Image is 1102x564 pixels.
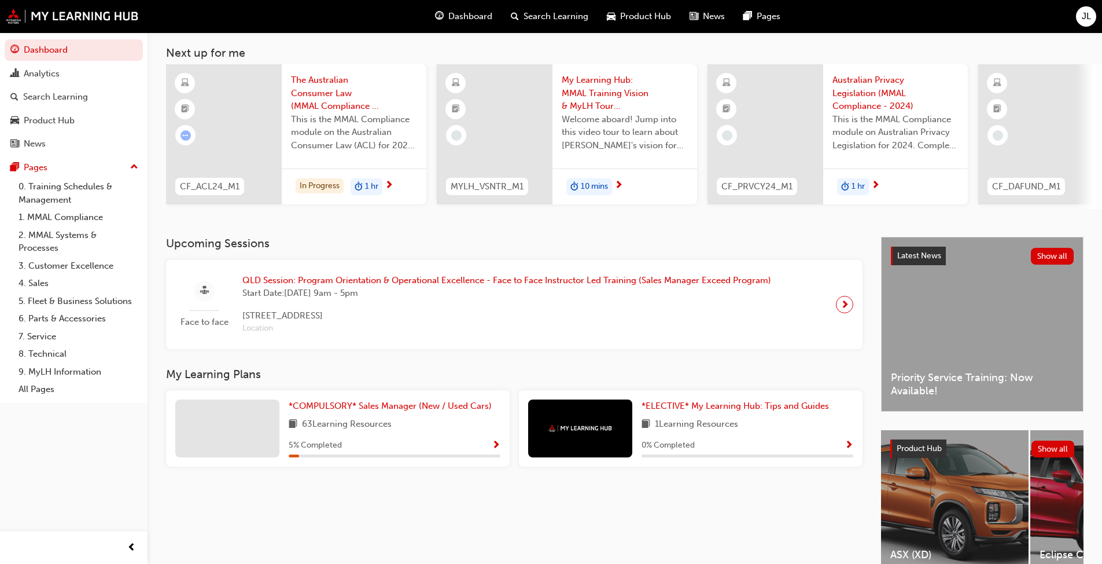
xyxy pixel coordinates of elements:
[897,444,942,453] span: Product Hub
[5,37,143,157] button: DashboardAnalyticsSearch LearningProduct HubNews
[302,417,392,432] span: 63 Learning Resources
[289,417,297,432] span: book-icon
[707,64,968,204] a: CF_PRVCY24_M1Australian Privacy Legislation (MMAL Compliance - 2024)This is the MMAL Compliance m...
[620,10,671,23] span: Product Hub
[452,102,460,117] span: booktick-icon
[14,292,143,310] a: 5. Fleet & Business Solutions
[148,46,1102,60] h3: Next up for me
[10,69,19,79] span: chart-icon
[492,441,500,451] span: Show Progress
[14,345,143,363] a: 8. Technical
[24,67,60,80] div: Analytics
[5,157,143,178] button: Pages
[1031,248,1074,265] button: Show all
[10,139,19,149] span: news-icon
[180,180,239,193] span: CF_ACL24_M1
[14,226,143,257] a: 2. MMAL Systems & Processes
[734,5,790,28] a: pages-iconPages
[993,76,1001,91] span: learningResourceType_ELEARNING-icon
[181,102,189,117] span: booktick-icon
[524,10,588,23] span: Search Learning
[166,64,426,204] a: CF_ACL24_M1The Australian Consumer Law (MMAL Compliance - 2024)This is the MMAL Compliance module...
[642,439,695,452] span: 0 % Completed
[24,114,75,127] div: Product Hub
[437,64,697,204] a: MYLH_VSNTR_M1My Learning Hub: MMAL Training Vision & MyLH Tour (Elective)Welcome aboard! Jump int...
[166,368,863,381] h3: My Learning Plans
[743,9,752,24] span: pages-icon
[1082,10,1091,23] span: JL
[511,9,519,24] span: search-icon
[993,130,1003,141] span: learningRecordVerb_NONE-icon
[24,137,46,151] div: News
[614,181,623,191] span: next-icon
[130,160,138,175] span: up-icon
[502,5,598,28] a: search-iconSearch Learning
[166,237,863,250] h3: Upcoming Sessions
[242,322,771,335] span: Location
[891,371,1074,397] span: Priority Service Training: Now Available!
[181,76,189,91] span: learningResourceType_ELEARNING-icon
[723,102,731,117] span: booktick-icon
[581,180,608,193] span: 10 mins
[289,400,496,413] a: *COMPULSORY* Sales Manager (New / Used Cars)
[5,133,143,155] a: News
[562,113,688,152] span: Welcome aboard! Jump into this video tour to learn about [PERSON_NAME]'s vision for your learning...
[289,401,492,411] span: *COMPULSORY* Sales Manager (New / Used Cars)
[881,237,1083,412] a: Latest NewsShow allPriority Service Training: Now Available!
[296,178,344,194] div: In Progress
[365,180,378,193] span: 1 hr
[385,181,393,191] span: next-icon
[175,269,853,340] a: Face to faceQLD Session: Program Orientation & Operational Excellence - Face to Face Instructor L...
[14,178,143,208] a: 0. Training Schedules & Management
[23,90,88,104] div: Search Learning
[10,116,19,126] span: car-icon
[5,39,143,61] a: Dashboard
[10,92,19,102] span: search-icon
[841,180,849,195] span: duration-icon
[242,309,771,323] span: [STREET_ADDRESS]
[355,180,363,195] span: duration-icon
[14,310,143,328] a: 6. Parts & Accessories
[14,363,143,381] a: 9. MyLH Information
[435,9,444,24] span: guage-icon
[832,74,959,113] span: Australian Privacy Legislation (MMAL Compliance - 2024)
[890,548,1019,562] span: ASX (XD)
[722,130,732,141] span: learningRecordVerb_NONE-icon
[607,9,616,24] span: car-icon
[451,130,462,141] span: learningRecordVerb_NONE-icon
[451,180,524,193] span: MYLH_VSNTR_M1
[291,113,417,152] span: This is the MMAL Compliance module on the Australian Consumer Law (ACL) for 2024. Complete this m...
[642,417,650,432] span: book-icon
[852,180,865,193] span: 1 hr
[14,208,143,226] a: 1. MMAL Compliance
[890,440,1074,458] a: Product HubShow all
[655,417,738,432] span: 1 Learning Resources
[14,257,143,275] a: 3. Customer Excellence
[180,130,191,141] span: learningRecordVerb_ATTEMPT-icon
[992,180,1060,193] span: CF_DAFUND_M1
[426,5,502,28] a: guage-iconDashboard
[452,76,460,91] span: learningResourceType_ELEARNING-icon
[1031,441,1075,457] button: Show all
[680,5,734,28] a: news-iconNews
[841,296,849,313] span: next-icon
[598,5,680,28] a: car-iconProduct Hub
[690,9,698,24] span: news-icon
[897,251,941,261] span: Latest News
[10,45,19,56] span: guage-icon
[548,424,612,432] img: mmal
[24,161,47,174] div: Pages
[703,10,725,23] span: News
[845,438,853,453] button: Show Progress
[127,541,136,555] span: prev-icon
[993,102,1001,117] span: booktick-icon
[5,63,143,85] a: Analytics
[14,274,143,292] a: 4. Sales
[291,74,417,113] span: The Australian Consumer Law (MMAL Compliance - 2024)
[871,181,880,191] span: next-icon
[6,9,139,24] img: mmal
[200,284,209,298] span: sessionType_FACE_TO_FACE-icon
[10,163,19,173] span: pages-icon
[845,441,853,451] span: Show Progress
